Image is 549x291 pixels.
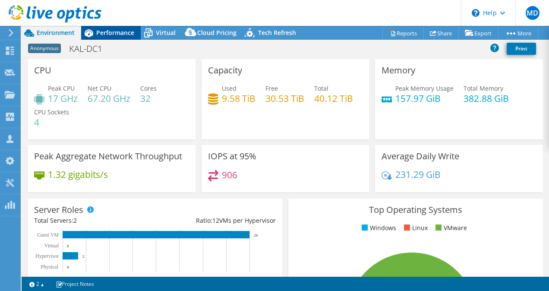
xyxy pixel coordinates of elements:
a: Print [507,43,536,55]
h3: Capacity [208,66,242,75]
svg: \n [472,9,480,17]
text: Hypervisor [35,253,59,259]
span: Anonymous [28,44,61,53]
h4: 906 [222,170,237,180]
span: Net CPU [88,84,111,92]
li: Linux [402,223,428,233]
span: MD [526,6,540,20]
text: 0 [67,265,69,269]
span: Cores [140,84,157,92]
text: Guest VM [37,232,59,238]
h4: 4 [34,117,69,127]
h4: 9.58 TiB [222,94,256,103]
a: Share [423,26,459,40]
span: Peak Memory Usage [395,84,454,92]
h3: Server Roles [34,205,83,215]
text: 0 [67,244,69,248]
li: VMware [433,223,467,233]
h4: 67.20 GHz [88,94,130,103]
text: 24 [254,233,258,237]
a: Project Notes [50,278,100,289]
h1: KAL-DC1 [65,44,116,54]
h4: 231.29 GiB [395,170,441,179]
a: 2 [23,278,50,289]
h4: 1.32 gigabits/s [48,170,108,179]
a: Reports [382,26,424,40]
span: CPU Sockets [34,108,69,116]
h3: Peak Aggregate Network Throughput [34,152,182,161]
span: Peak CPU [48,84,75,92]
span: Cloud Pricing [197,28,237,37]
span: Virtual [156,28,176,37]
span: Tech Refresh [258,28,296,37]
text: Virtual [44,243,59,249]
span: 2 [73,216,77,225]
li: Windows [360,223,396,233]
span: Performance [96,28,134,37]
span: Total Memory [464,84,503,92]
text: Physical [41,264,58,270]
h3: CPU [34,66,51,75]
div: Total Servers: [34,216,155,225]
h3: Top Operating Systems [295,205,536,215]
span: Environment [37,28,75,37]
a: Export [458,26,499,40]
h3: Average Daily Write [382,152,459,161]
h4: 17 GHz [48,94,78,103]
span: Used [222,84,237,92]
h4: 30.53 TiB [265,94,304,103]
a: More [498,26,538,40]
span: Total [314,84,328,92]
span: 12 [212,216,219,225]
text: 2 [82,254,85,259]
h4: 32 [140,94,157,103]
span: Free [265,84,278,92]
div: Ratio: VMs per Hypervisor [155,216,276,225]
h3: Memory [382,66,415,75]
h4: 382.88 GiB [464,94,509,103]
h3: IOPS at 95% [208,152,256,161]
h4: 40.12 TiB [314,94,353,103]
h4: 157.97 GiB [395,94,454,103]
